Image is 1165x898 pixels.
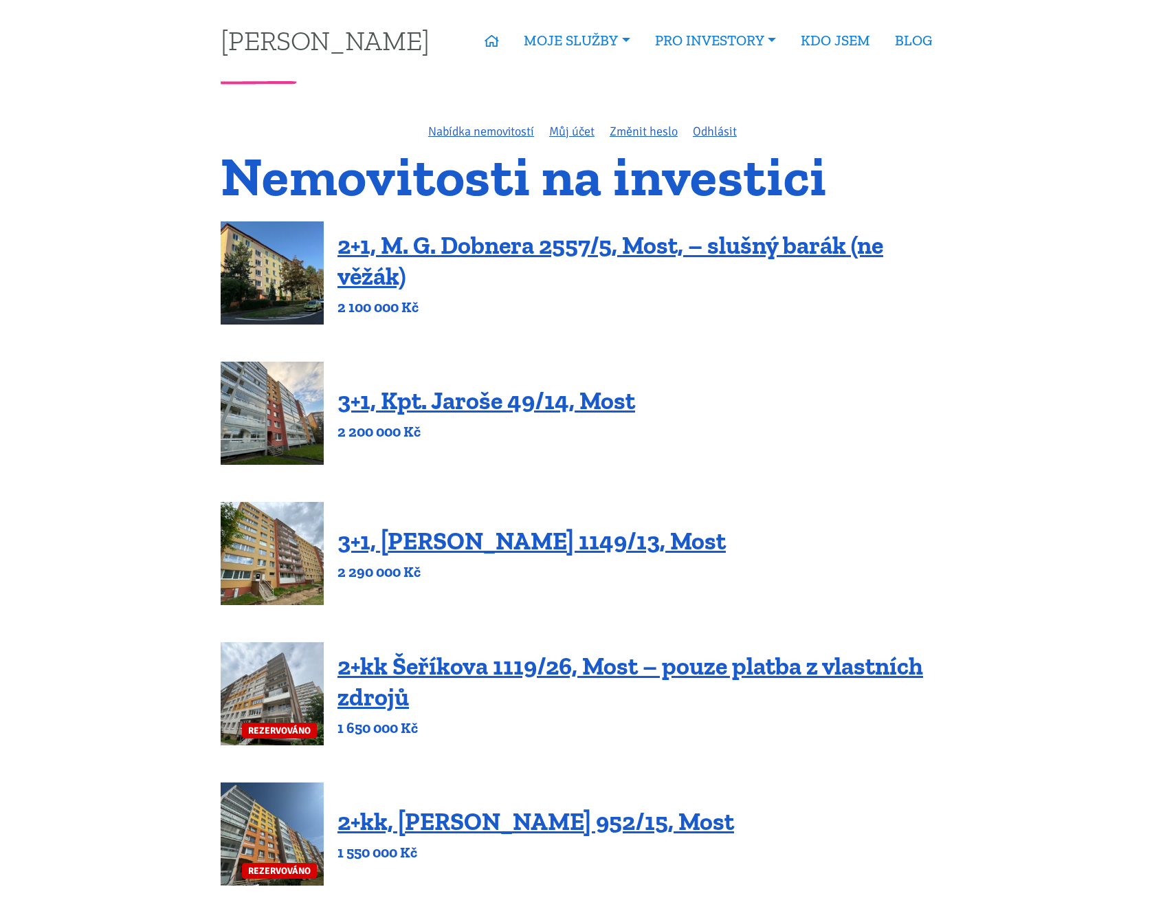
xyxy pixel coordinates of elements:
a: Můj účet [549,124,595,139]
a: KDO JSEM [788,25,883,56]
a: BLOG [883,25,944,56]
p: 1 550 000 Kč [337,843,734,862]
p: 2 100 000 Kč [337,298,944,317]
span: REZERVOVÁNO [242,723,317,738]
p: 2 200 000 Kč [337,422,635,441]
a: 2+1, M. G. Dobnera 2557/5, Most, – slušný barák (ne věžák) [337,230,883,291]
a: MOJE SLUŽBY [511,25,642,56]
a: REZERVOVÁNO [221,782,324,886]
p: 2 290 000 Kč [337,562,726,582]
a: Změnit heslo [610,124,678,139]
p: 1 650 000 Kč [337,719,944,738]
a: Nabídka nemovitostí [428,124,534,139]
a: 3+1, Kpt. Jaroše 49/14, Most [337,386,635,415]
a: 2+kk, [PERSON_NAME] 952/15, Most [337,807,734,836]
a: [PERSON_NAME] [221,27,430,54]
span: REZERVOVÁNO [242,863,317,879]
h1: Nemovitosti na investici [221,153,944,199]
a: REZERVOVÁNO [221,642,324,745]
a: PRO INVESTORY [643,25,788,56]
a: 3+1, [PERSON_NAME] 1149/13, Most [337,526,726,556]
a: Odhlásit [693,124,737,139]
a: 2+kk Šeříkova 1119/26, Most – pouze platba z vlastních zdrojů [337,651,923,712]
